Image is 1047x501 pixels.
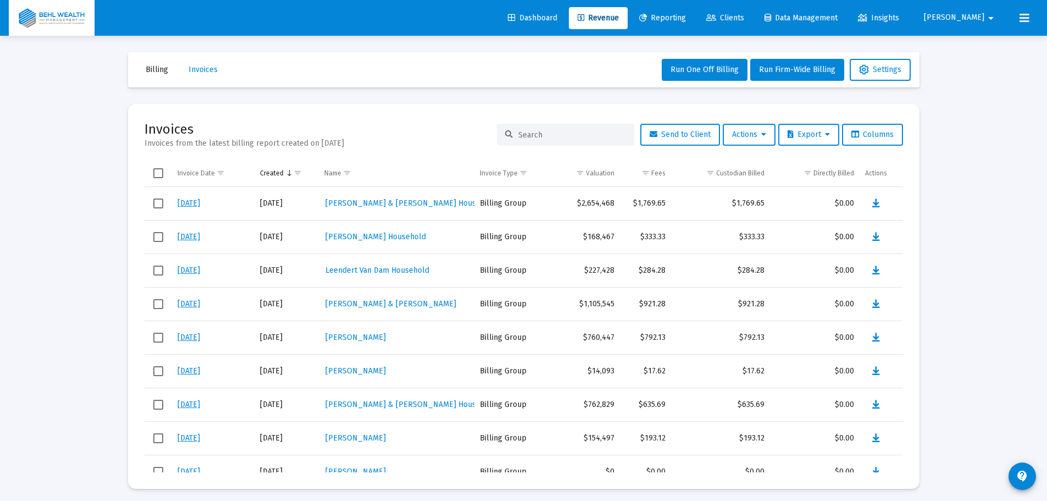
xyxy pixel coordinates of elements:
[770,455,860,488] td: $0.00
[625,332,666,343] div: $792.13
[519,169,528,177] span: Show filter options for column 'Invoice Type'
[804,169,812,177] span: Show filter options for column 'Directly Billed'
[984,7,998,29] mat-icon: arrow_drop_down
[474,287,549,321] td: Billing Group
[549,455,620,488] td: $0
[759,65,835,74] span: Run Firm-Wide Billing
[178,366,200,376] a: [DATE]
[153,299,163,309] div: Select row
[178,266,200,275] a: [DATE]
[325,266,429,275] span: Leendert Van Dam Household
[17,7,86,29] img: Dashboard
[324,397,497,412] a: [PERSON_NAME] & [PERSON_NAME] Household
[254,321,318,354] td: [DATE]
[677,366,765,377] div: $17.62
[924,13,984,23] span: [PERSON_NAME]
[178,232,200,241] a: [DATE]
[508,13,557,23] span: Dashboard
[549,321,620,354] td: $760,447
[153,199,163,208] div: Select row
[325,433,386,443] span: [PERSON_NAME]
[153,333,163,343] div: Select row
[625,399,666,410] div: $635.69
[324,329,387,345] a: [PERSON_NAME]
[254,421,318,455] td: [DATE]
[153,168,163,178] div: Select all
[324,262,430,278] a: Leendert Van Dam Household
[625,433,666,444] div: $193.12
[732,130,766,139] span: Actions
[324,169,341,178] div: Name
[716,169,765,178] div: Custodian Billed
[189,65,218,74] span: Invoices
[178,169,215,178] div: Invoice Date
[254,254,318,287] td: [DATE]
[671,160,771,186] td: Column Custodian Billed
[677,433,765,444] div: $193.12
[770,254,860,287] td: $0.00
[153,232,163,242] div: Select row
[217,169,225,177] span: Show filter options for column 'Invoice Date'
[1016,470,1029,483] mat-icon: contact_support
[625,466,666,477] div: $0.00
[586,169,614,178] div: Valuation
[518,130,626,140] input: Search
[178,199,200,208] a: [DATE]
[153,467,163,477] div: Select row
[677,265,765,276] div: $284.28
[671,65,739,74] span: Run One Off Billing
[650,130,711,139] span: Send to Client
[324,229,427,245] a: [PERSON_NAME] Household
[849,7,908,29] a: Insights
[549,287,620,321] td: $1,105,545
[474,455,549,488] td: Billing Group
[180,59,226,81] button: Invoices
[549,354,620,388] td: $14,093
[254,354,318,388] td: [DATE]
[145,160,903,472] div: Data grid
[677,198,765,209] div: $1,769.65
[324,363,387,379] a: [PERSON_NAME]
[145,120,344,138] h2: Invoices
[254,388,318,421] td: [DATE]
[770,421,860,455] td: $0.00
[325,232,426,241] span: [PERSON_NAME] Household
[770,287,860,321] td: $0.00
[851,130,894,139] span: Columns
[630,7,695,29] a: Reporting
[153,400,163,410] div: Select row
[677,466,765,477] div: $0.00
[625,265,666,276] div: $284.28
[549,388,620,421] td: $762,829
[677,332,765,343] div: $792.13
[770,160,860,186] td: Column Directly Billed
[153,266,163,276] div: Select row
[178,400,200,409] a: [DATE]
[911,7,1011,29] button: [PERSON_NAME]
[474,421,549,455] td: Billing Group
[178,299,200,309] a: [DATE]
[474,160,549,186] td: Column Invoice Type
[145,138,344,149] div: Invoices from the latest billing report created on [DATE]
[153,366,163,376] div: Select row
[788,130,830,139] span: Export
[260,169,284,178] div: Created
[850,59,911,81] button: Settings
[254,220,318,254] td: [DATE]
[639,13,686,23] span: Reporting
[324,430,387,446] a: [PERSON_NAME]
[254,187,318,221] td: [DATE]
[319,160,474,186] td: Column Name
[474,187,549,221] td: Billing Group
[325,400,496,409] span: [PERSON_NAME] & [PERSON_NAME] Household
[254,160,318,186] td: Column Created
[778,124,839,146] button: Export
[625,366,666,377] div: $17.62
[625,232,666,243] div: $333.33
[662,59,747,81] button: Run One Off Billing
[641,169,650,177] span: Show filter options for column 'Fees'
[770,321,860,354] td: $0.00
[480,169,518,178] div: Invoice Type
[178,333,200,342] a: [DATE]
[325,199,496,208] span: [PERSON_NAME] & [PERSON_NAME] Household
